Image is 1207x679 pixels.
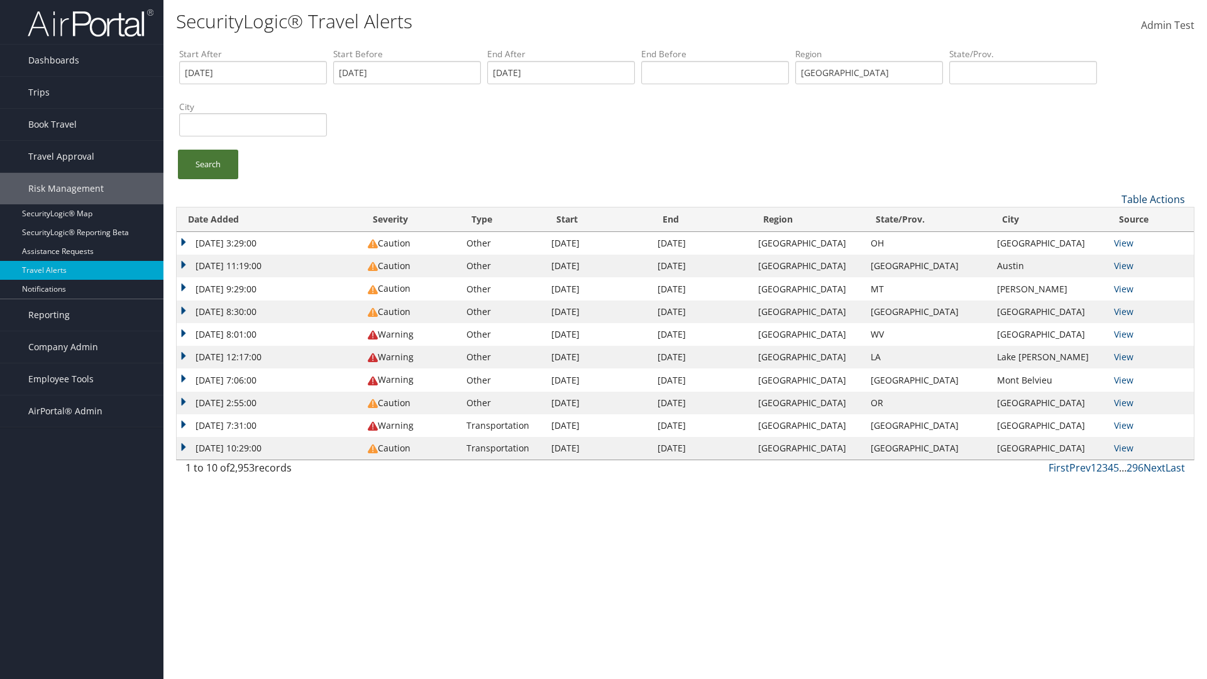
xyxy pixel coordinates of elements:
td: Other [460,232,544,255]
td: [DATE] 9:29:00 [177,277,361,300]
img: alert-flat-solid-warning.png [368,421,378,431]
td: [DATE] 8:01:00 [177,323,361,346]
img: alert-flat-solid-caution.png [368,444,378,454]
th: State/Prov.: activate to sort column ascending [864,207,991,232]
td: Other [460,323,544,346]
img: alert-flat-solid-warning.png [368,330,378,340]
h1: SecurityLogic® Travel Alerts [176,8,855,35]
td: [DATE] [651,392,752,414]
a: Table Actions [1122,192,1185,206]
td: Transportation [460,437,544,460]
td: [GEOGRAPHIC_DATA] [864,255,991,277]
td: [DATE] [651,277,752,300]
td: [DATE] [545,301,651,323]
td: Other [460,277,544,300]
img: alert-flat-solid-caution.png [368,285,378,295]
span: … [1119,461,1127,475]
td: Caution [361,437,460,460]
td: Other [460,368,544,391]
td: [GEOGRAPHIC_DATA] [752,437,864,460]
a: View [1114,306,1133,317]
a: View [1114,397,1133,409]
label: State/Prov. [949,48,1097,60]
td: [GEOGRAPHIC_DATA] [864,368,991,391]
label: Start After [179,48,327,60]
th: Severity: activate to sort column ascending [361,207,460,232]
span: Dashboards [28,45,79,76]
td: Caution [361,301,460,323]
td: [DATE] 3:29:00 [177,232,361,255]
a: View [1114,351,1133,363]
td: [DATE] [545,414,651,437]
span: Employee Tools [28,363,94,395]
td: [GEOGRAPHIC_DATA] [864,437,991,460]
td: [DATE] 7:06:00 [177,368,361,391]
a: View [1114,328,1133,340]
td: [PERSON_NAME] [991,277,1108,300]
td: [GEOGRAPHIC_DATA] [752,232,864,255]
td: [GEOGRAPHIC_DATA] [991,232,1108,255]
td: Lake [PERSON_NAME] [991,346,1108,368]
a: Prev [1069,461,1091,475]
span: Travel Approval [28,141,94,172]
td: [DATE] [651,414,752,437]
span: AirPortal® Admin [28,395,102,427]
td: [GEOGRAPHIC_DATA] [864,301,991,323]
a: 2 [1096,461,1102,475]
td: [DATE] [651,255,752,277]
td: [DATE] [545,323,651,346]
td: Mont Belvieu [991,368,1108,391]
img: alert-flat-solid-caution.png [368,399,378,409]
td: [DATE] [545,346,651,368]
td: [DATE] [651,232,752,255]
td: [GEOGRAPHIC_DATA] [752,301,864,323]
td: [GEOGRAPHIC_DATA] [991,323,1108,346]
td: Other [460,346,544,368]
td: [DATE] 11:19:00 [177,255,361,277]
th: Region: activate to sort column ascending [752,207,864,232]
th: Source: activate to sort column ascending [1108,207,1194,232]
td: [DATE] 2:55:00 [177,392,361,414]
td: [DATE] [651,437,752,460]
td: [GEOGRAPHIC_DATA] [752,346,864,368]
a: View [1114,419,1133,431]
a: View [1114,237,1133,249]
td: MT [864,277,991,300]
td: Other [460,301,544,323]
td: [GEOGRAPHIC_DATA] [991,437,1108,460]
td: [GEOGRAPHIC_DATA] [752,277,864,300]
th: Start: activate to sort column ascending [545,207,651,232]
a: View [1114,374,1133,386]
td: Other [460,392,544,414]
td: [DATE] [651,346,752,368]
td: WV [864,323,991,346]
img: alert-flat-solid-warning.png [368,376,378,386]
td: [GEOGRAPHIC_DATA] [752,255,864,277]
td: [GEOGRAPHIC_DATA] [991,392,1108,414]
span: Reporting [28,299,70,331]
a: Last [1166,461,1185,475]
label: Region [795,48,943,60]
td: Other [460,255,544,277]
td: [GEOGRAPHIC_DATA] [991,414,1108,437]
td: [GEOGRAPHIC_DATA] [752,414,864,437]
span: Risk Management [28,173,104,204]
td: Caution [361,277,460,300]
span: Admin Test [1141,18,1194,32]
span: Company Admin [28,331,98,363]
td: [DATE] [545,437,651,460]
a: Next [1144,461,1166,475]
span: 2,953 [229,461,255,475]
td: Caution [361,255,460,277]
th: Type: activate to sort column ascending [460,207,544,232]
td: [DATE] [545,368,651,391]
td: [DATE] [545,255,651,277]
td: Warning [361,323,460,346]
td: Transportation [460,414,544,437]
td: [DATE] [651,368,752,391]
a: 3 [1102,461,1108,475]
th: Date Added: activate to sort column ascending [177,207,361,232]
td: [DATE] 7:31:00 [177,414,361,437]
td: Warning [361,346,460,368]
a: Admin Test [1141,6,1194,45]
